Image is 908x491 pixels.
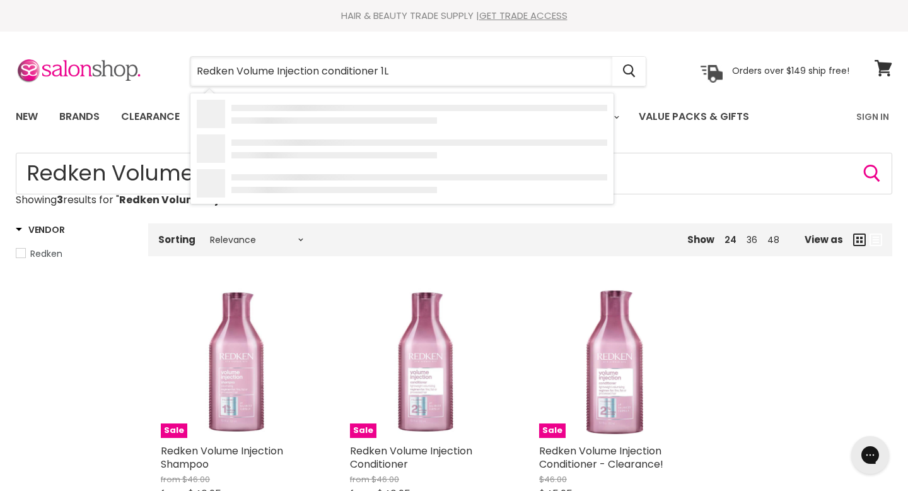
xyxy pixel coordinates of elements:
[629,104,759,130] a: Value Packs & Gifts
[687,233,714,246] span: Show
[845,432,895,478] iframe: Gorgias live chat messenger
[6,98,804,135] ul: Main menu
[805,234,843,245] span: View as
[556,287,675,438] img: Redken Volume Injection Conditioner - Clearance!
[350,287,501,438] a: Redken Volume Injection ConditionerSale
[350,287,501,438] img: Redken Volume Injection Conditioner
[862,163,882,184] button: Search
[6,104,47,130] a: New
[612,57,646,86] button: Search
[539,444,663,471] a: Redken Volume Injection Conditioner - Clearance!
[190,57,612,86] input: Search
[16,153,892,194] form: Product
[16,153,892,194] input: Search
[112,104,189,130] a: Clearance
[371,473,399,485] span: $46.00
[161,423,187,438] span: Sale
[539,423,566,438] span: Sale
[161,287,312,438] img: Redken Volume Injection Shampoo
[539,287,690,438] a: Redken Volume Injection Conditioner - Clearance!Sale
[50,104,109,130] a: Brands
[16,194,892,206] p: Showing results for " "
[161,473,180,485] span: from
[158,234,195,245] label: Sorting
[182,473,210,485] span: $46.00
[539,473,567,485] span: $46.00
[767,234,779,246] a: 48
[119,192,253,207] strong: Redken Volume Injection
[57,192,63,207] strong: 3
[190,56,646,86] form: Product
[725,234,736,246] a: 24
[350,423,376,438] span: Sale
[16,223,64,236] h3: Vendor
[479,9,567,22] a: GET TRADE ACCESS
[350,473,370,485] span: from
[747,234,757,246] a: 36
[30,247,62,260] span: Redken
[732,65,849,76] p: Orders over $149 ship free!
[16,247,132,261] a: Redken
[161,444,283,471] a: Redken Volume Injection Shampoo
[161,287,312,438] a: Redken Volume Injection ShampooSale
[350,444,472,471] a: Redken Volume Injection Conditioner
[849,104,897,130] a: Sign In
